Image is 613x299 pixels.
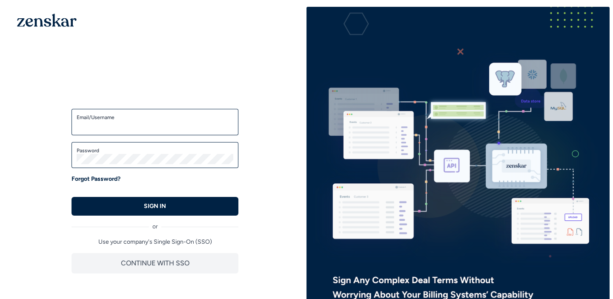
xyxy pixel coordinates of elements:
button: CONTINUE WITH SSO [72,253,238,273]
p: Use your company's Single Sign-On (SSO) [72,238,238,246]
div: or [72,216,238,231]
button: SIGN IN [72,197,238,216]
img: 1OGAJ2xQqyY4LXKgY66KYq0eOWRCkrZdAb3gUhuVAqdWPZE9SRJmCz+oDMSn4zDLXe31Ii730ItAGKgCKgCCgCikA4Av8PJUP... [17,14,77,27]
p: SIGN IN [144,202,166,211]
label: Email/Username [77,114,233,121]
a: Forgot Password? [72,175,120,183]
label: Password [77,147,233,154]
